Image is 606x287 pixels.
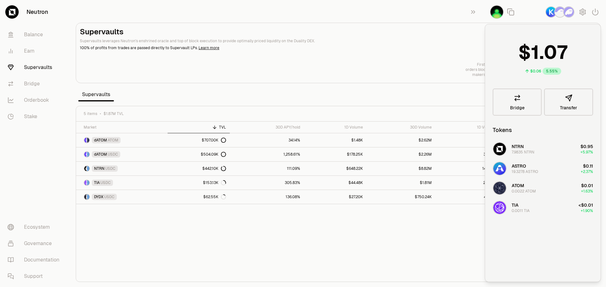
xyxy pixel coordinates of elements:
[3,268,68,284] a: Support
[490,6,503,18] img: flarnrules
[304,133,367,147] a: $1.48K
[580,150,593,155] span: +5.97%
[3,108,68,125] a: Stake
[3,219,68,235] a: Ecosystem
[94,180,100,185] span: TIA
[3,43,68,59] a: Earn
[84,138,86,143] img: dATOM Logo
[168,190,230,204] a: $62.55K
[308,125,363,130] div: 1D Volume
[87,152,89,157] img: USDC Logo
[3,235,68,252] a: Governance
[84,152,86,157] img: dATOM Logo
[76,162,168,175] a: NTRN LogoUSDC LogoNTRNUSDC
[512,163,526,169] span: ASTRO
[87,166,89,171] img: USDC Logo
[202,166,226,171] div: $442.10K
[560,106,577,110] span: Transfer
[87,194,89,199] img: USDC Logo
[80,27,551,37] h2: Supervaults
[76,176,168,190] a: TIA LogoUSDC LogoTIAUSDC
[76,133,168,147] a: dATOM LogoATOM LogodATOMATOM
[234,125,300,130] div: 30D APY/hold
[579,202,593,208] span: <$0.01
[3,252,68,268] a: Documentation
[304,176,367,190] a: $44.48K
[436,190,500,204] a: 43.49%
[371,125,432,130] div: 30D Volume
[543,68,561,75] div: 5.55%
[512,144,524,149] span: NTRN
[544,89,593,116] button: Transfer
[230,162,304,175] a: 111.09%
[230,190,304,204] a: 136.08%
[546,7,556,17] img: Keplr
[202,138,226,143] div: $707.00K
[493,89,542,116] a: Bridge
[512,202,519,208] span: TIA
[199,45,219,50] a: Learn more
[105,166,116,171] span: USDC
[489,159,597,178] button: ASTRO LogoASTRO19.3278 ASTRO$0.11+2.37%
[76,190,168,204] a: DYDX LogoUSDC LogoDYDXUSDC
[493,143,506,155] img: NTRN Logo
[466,72,523,77] p: makers share the spring.
[493,182,506,194] img: ATOM Logo
[304,162,367,175] a: $648.22K
[94,166,104,171] span: NTRN
[436,162,500,175] a: 146.62%
[580,144,593,149] span: $0.95
[168,176,230,190] a: $153.13K
[3,92,68,108] a: Orderbook
[581,208,593,213] span: +1.90%
[530,69,541,74] div: $0.06
[581,189,593,194] span: +1.63%
[84,180,86,185] img: TIA Logo
[466,62,523,77] a: First in every block,orders bloom like cherry trees—makers share the spring.
[168,162,230,175] a: $442.10K
[230,147,304,161] a: 1,258.61%
[564,7,574,17] img: Phantom
[201,152,226,157] div: $504.09K
[84,194,86,199] img: DYDX Logo
[84,166,86,171] img: NTRN Logo
[583,163,593,169] span: $0.11
[493,201,506,214] img: TIA Logo
[80,38,551,44] p: Supervaults leverages Neutron's enshrined oracle and top of block execution to provide optimally ...
[203,180,226,185] div: $153.13K
[100,180,111,185] span: USDC
[436,133,500,147] a: 0.21%
[230,133,304,147] a: 34.14%
[230,176,304,190] a: 305.83%
[466,62,523,67] p: First in every block,
[512,169,538,174] div: 19.3278 ASTRO
[304,190,367,204] a: $27.20K
[555,7,565,17] img: Phantom
[94,152,107,157] span: dATOM
[3,26,68,43] a: Balance
[367,133,436,147] a: $2.62M
[439,125,496,130] div: 1D Vol/TVL
[493,162,506,175] img: ASTRO Logo
[512,183,524,188] span: ATOM
[104,194,115,199] span: USDC
[367,147,436,161] a: $2.26M
[436,176,500,190] a: 29.05%
[581,169,593,174] span: +2.37%
[489,198,597,217] button: TIA LogoTIA0.0011 TIA<$0.01+1.90%
[493,126,512,135] div: Tokens
[76,147,168,161] a: dATOM LogoUSDC LogodATOMUSDC
[80,45,551,51] p: 100% of profits from trades are passed directly to Supervault LPs.
[545,6,574,18] button: KeplrPhantomPhantom
[203,194,226,199] div: $62.55K
[94,138,107,143] span: dATOM
[510,106,525,110] span: Bridge
[3,76,68,92] a: Bridge
[304,147,367,161] a: $178.25K
[104,111,124,116] span: $1.87M TVL
[489,179,597,198] button: ATOM LogoATOM0.0022 ATOM$0.01+1.63%
[84,125,164,130] div: Market
[168,147,230,161] a: $504.09K
[367,162,436,175] a: $8.82M
[490,5,504,19] button: flarnrules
